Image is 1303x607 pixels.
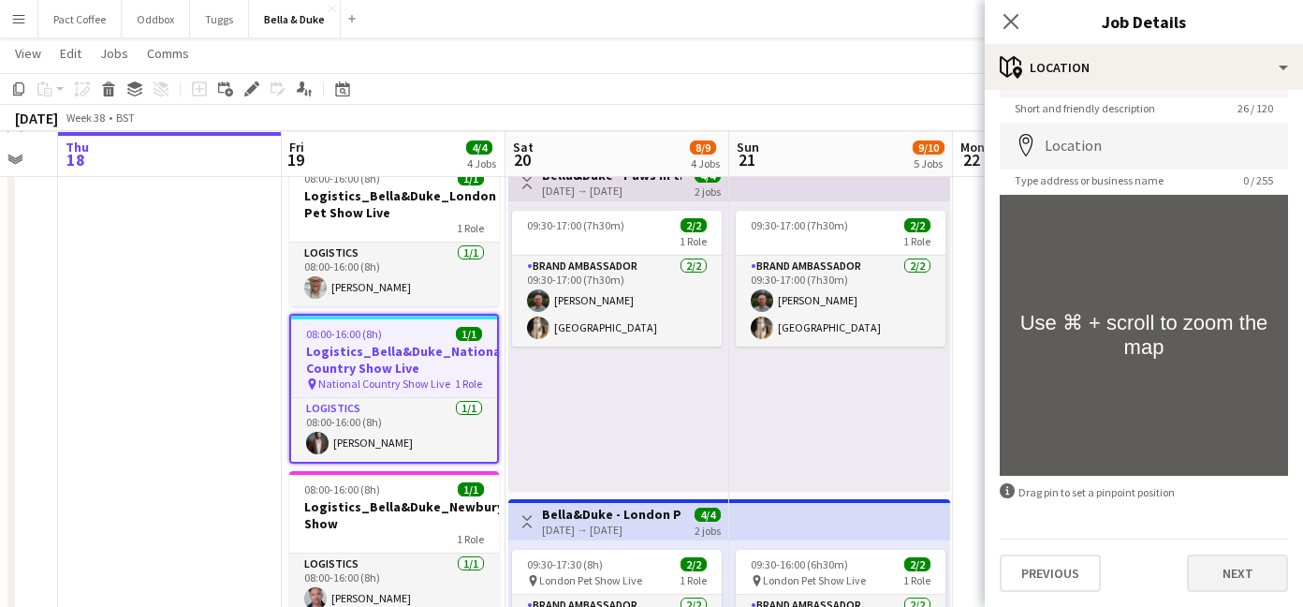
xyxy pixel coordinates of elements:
span: 2/2 [681,557,707,571]
span: Type address or business name [1000,173,1179,187]
h3: Logistics_Bella&Duke_National Country Show Live [291,343,497,377]
a: Comms [139,41,197,66]
app-card-role: Brand Ambassador2/209:30-17:00 (7h30m)[PERSON_NAME][GEOGRAPHIC_DATA] [512,256,722,347]
span: 4/4 [695,508,721,522]
span: 1 Role [455,377,482,391]
div: [DATE] → [DATE] [542,523,681,537]
span: 1/1 [458,171,484,185]
span: 4/4 [466,141,492,155]
button: Pact Coffee [38,1,122,37]
app-card-role: Logistics1/108:00-16:00 (8h)[PERSON_NAME] [289,243,499,306]
span: Comms [147,45,189,62]
span: 9/10 [913,141,944,155]
span: 09:30-16:00 (6h30m) [751,557,848,571]
button: Oddbox [122,1,190,37]
span: National Country Show Live [318,377,450,391]
span: 2/2 [904,218,930,232]
span: 2/2 [904,557,930,571]
span: 1 Role [680,234,707,248]
span: 09:30-17:00 (7h30m) [751,218,848,232]
div: 5 Jobs [914,156,944,170]
div: 4 Jobs [691,156,720,170]
span: 1 Role [457,532,484,546]
a: View [7,41,49,66]
span: 19 [286,149,304,170]
span: 18 [63,149,89,170]
button: Next [1187,555,1288,592]
span: 21 [734,149,759,170]
app-card-role: Brand Ambassador2/209:30-17:00 (7h30m)[PERSON_NAME][GEOGRAPHIC_DATA] [736,256,945,347]
app-job-card: 09:30-17:00 (7h30m)2/21 RoleBrand Ambassador2/209:30-17:00 (7h30m)[PERSON_NAME][GEOGRAPHIC_DATA] [512,211,722,347]
span: Fri [289,139,304,155]
button: Tuggs [190,1,249,37]
span: 1 Role [680,573,707,587]
span: 08:00-16:00 (8h) [306,327,382,341]
div: Drag pin to set a pinpoint position [1000,483,1288,501]
a: Jobs [93,41,136,66]
span: 2/2 [681,218,707,232]
h3: Logistics_Bella&Duke_London Pet Show Live [289,187,499,221]
span: 1 Role [903,573,930,587]
span: 22 [958,149,985,170]
button: Previous [1000,555,1101,592]
span: Jobs [100,45,128,62]
span: View [15,45,41,62]
span: Edit [60,45,81,62]
div: 2 jobs [695,183,721,199]
div: 4 Jobs [467,156,496,170]
span: 0 / 255 [1228,173,1288,187]
div: 2 jobs [695,522,721,538]
a: Edit [52,41,89,66]
app-job-card: 08:00-16:00 (8h)1/1Logistics_Bella&Duke_National Country Show Live National Country Show Live1 Ro... [289,314,499,464]
span: 1/1 [456,327,482,341]
span: 26 / 120 [1222,101,1288,115]
span: London Pet Show Live [539,573,642,587]
app-job-card: 08:00-16:00 (8h)1/1Logistics_Bella&Duke_London Pet Show Live1 RoleLogistics1/108:00-16:00 (8h)[PE... [289,160,499,306]
h3: Job Details [985,9,1303,34]
div: [DATE] [15,109,58,127]
app-card-role: Logistics1/108:00-16:00 (8h)[PERSON_NAME] [291,398,497,462]
span: 20 [510,149,534,170]
button: Bella & Duke [249,1,341,37]
div: Location [985,45,1303,90]
span: 1 Role [457,221,484,235]
h3: Logistics_Bella&Duke_Newbury Show [289,498,499,532]
h3: Bella&Duke - London Pet Show Live [542,506,681,523]
span: 8/9 [690,141,716,155]
app-job-card: 09:30-17:00 (7h30m)2/21 RoleBrand Ambassador2/209:30-17:00 (7h30m)[PERSON_NAME][GEOGRAPHIC_DATA] [736,211,945,347]
span: 1 Role [903,234,930,248]
span: 1/1 [458,482,484,496]
span: 09:30-17:30 (8h) [527,557,603,571]
span: London Pet Show Live [763,573,866,587]
span: 09:30-17:00 (7h30m) [527,218,624,232]
span: Thu [66,139,89,155]
span: 08:00-16:00 (8h) [304,482,380,496]
span: Sun [737,139,759,155]
span: Week 38 [62,111,109,125]
span: Short and friendly description [1000,101,1170,115]
div: BST [116,111,135,125]
span: Sat [513,139,534,155]
div: [DATE] → [DATE] [542,184,681,198]
span: Mon [960,139,985,155]
span: 08:00-16:00 (8h) [304,171,380,185]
